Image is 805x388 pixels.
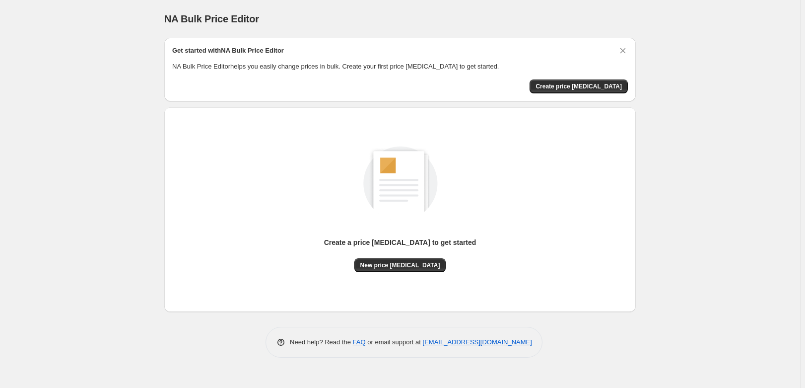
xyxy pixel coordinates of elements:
button: Dismiss card [618,46,628,56]
a: [EMAIL_ADDRESS][DOMAIN_NAME] [423,338,532,346]
a: FAQ [353,338,366,346]
h2: Get started with NA Bulk Price Editor [172,46,284,56]
span: NA Bulk Price Editor [164,13,259,24]
p: NA Bulk Price Editor helps you easily change prices in bulk. Create your first price [MEDICAL_DAT... [172,62,628,72]
button: Create price change job [530,79,628,93]
span: New price [MEDICAL_DATA] [360,261,440,269]
button: New price [MEDICAL_DATA] [354,258,446,272]
span: Need help? Read the [290,338,353,346]
span: or email support at [366,338,423,346]
span: Create price [MEDICAL_DATA] [536,82,622,90]
p: Create a price [MEDICAL_DATA] to get started [324,237,476,247]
